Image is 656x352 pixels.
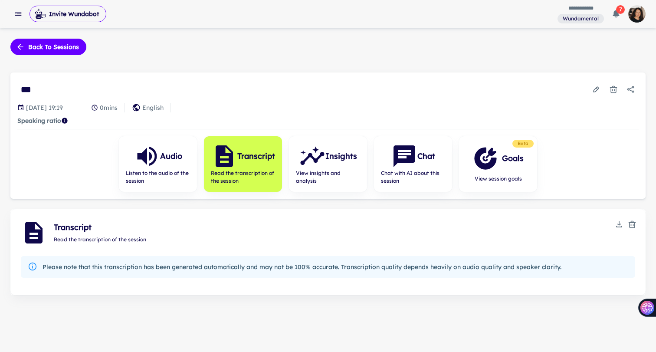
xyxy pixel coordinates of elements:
[374,136,452,192] button: ChatChat with AI about this session
[607,5,625,23] button: 7
[211,169,275,185] span: Read the transcription of the session
[623,82,639,97] button: Share session
[17,117,61,125] strong: Speaking ratio
[237,150,275,162] h6: Transcript
[588,82,604,97] button: Edit session
[459,136,537,192] button: GoalsView session goals
[10,39,86,55] button: Back to sessions
[381,169,445,185] span: Chat with AI about this session
[559,15,602,23] span: Wundamental
[289,136,367,192] button: InsightsView insights and analysis
[626,218,639,231] button: Delete
[100,103,118,112] p: 0 mins
[54,221,613,234] span: Transcript
[296,169,360,185] span: View insights and analysis
[30,6,106,22] button: Invite Wundabot
[606,82,621,97] button: Delete session
[43,259,561,275] div: Please note that this transcription has been generated automatically and may not be 100% accurate...
[616,5,625,14] span: 7
[628,5,646,23] img: photoURL
[142,103,164,112] p: English
[417,150,435,162] h6: Chat
[325,150,357,162] h6: Insights
[54,236,146,243] span: Read the transcription of the session
[204,136,282,192] button: TranscriptRead the transcription of the session
[160,150,182,162] h6: Audio
[61,117,68,124] svg: Coach/coachee ideal ratio of speaking is roughly 20:80. Mentor/mentee ideal ratio of speaking is ...
[613,218,626,231] button: Download
[514,140,532,147] span: Beta
[30,5,106,23] span: Invite Wundabot to record a meeting
[126,169,190,185] span: Listen to the audio of the session
[472,175,524,183] span: View session goals
[558,13,604,24] span: You are a member of this workspace. Contact your workspace owner for assistance.
[26,103,63,112] p: Session date
[119,136,197,192] button: AudioListen to the audio of the session
[502,152,524,164] h6: Goals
